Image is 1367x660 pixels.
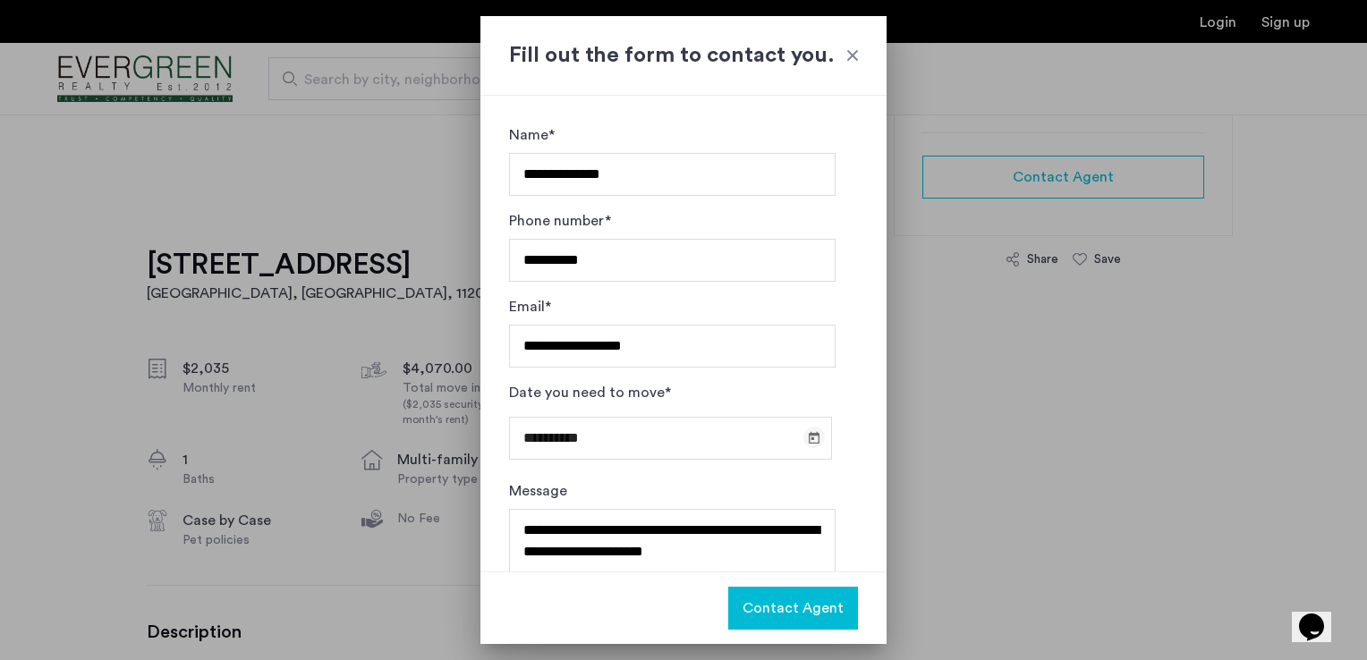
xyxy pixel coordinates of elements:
[509,124,555,146] label: Name*
[803,427,825,448] button: Open calendar
[509,296,551,317] label: Email*
[509,382,671,403] label: Date you need to move*
[1292,588,1349,642] iframe: chat widget
[743,597,844,619] span: Contact Agent
[509,480,567,502] label: Message
[728,587,858,630] button: button
[509,39,858,72] h2: Fill out the form to contact you.
[509,210,611,232] label: Phone number*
